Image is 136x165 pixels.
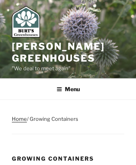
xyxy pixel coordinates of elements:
[12,155,124,163] h1: Growing Containers
[12,64,124,73] p: "We deal to meet again"
[12,115,124,134] nav: Breadcrumb
[12,41,105,64] a: [PERSON_NAME] Greenhouses
[12,116,27,122] a: Home
[51,79,85,99] button: Menu
[12,6,40,37] img: Burt's Greenhouses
